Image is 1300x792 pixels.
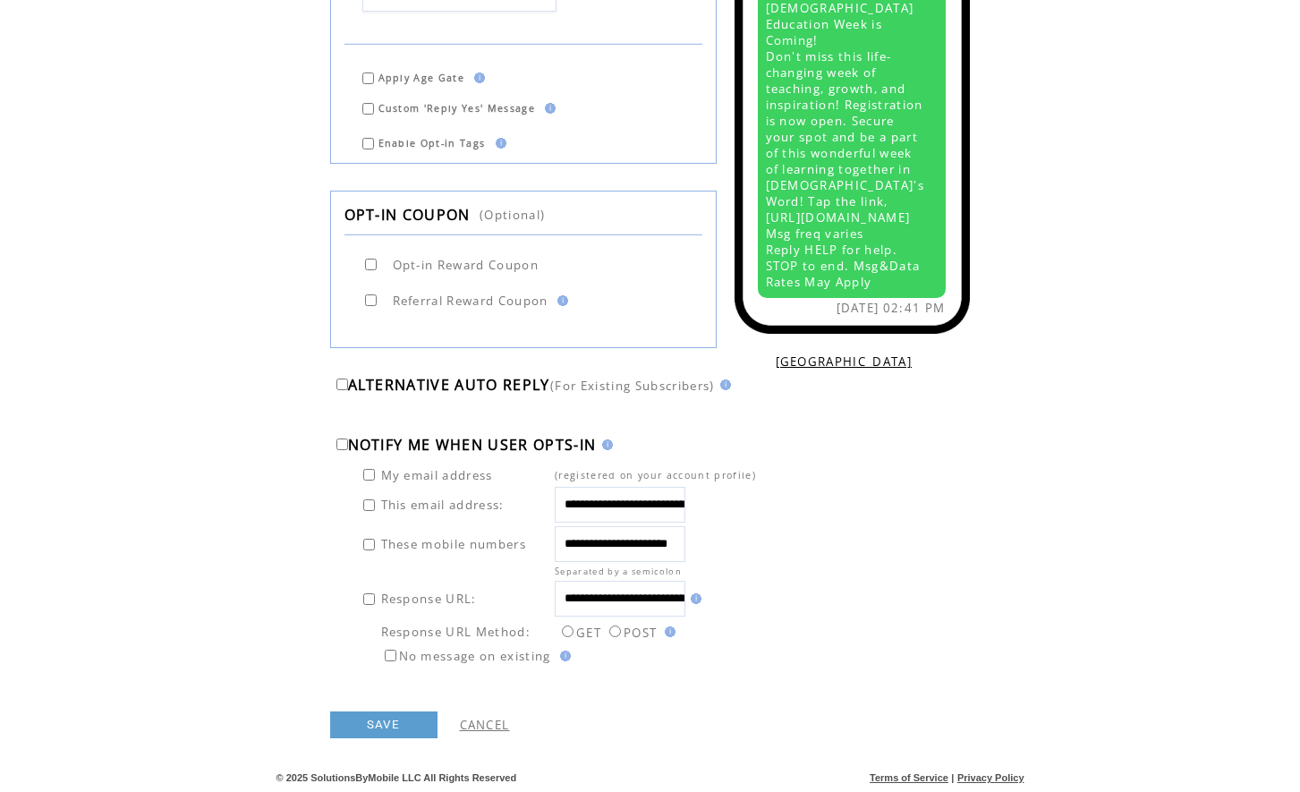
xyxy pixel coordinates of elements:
[381,624,531,640] span: Response URL Method:
[378,137,486,149] span: Enable Opt-in Tags
[715,379,731,390] img: help.gif
[776,353,913,370] a: [GEOGRAPHIC_DATA]
[378,72,465,84] span: Apply Age Gate
[460,717,510,733] a: CANCEL
[393,257,540,273] span: Opt-in Reward Coupon
[685,593,701,604] img: help.gif
[490,138,506,149] img: help.gif
[555,651,571,661] img: help.gif
[381,497,505,513] span: This email address:
[469,72,485,83] img: help.gif
[381,591,477,607] span: Response URL:
[659,626,675,637] img: help.gif
[330,711,438,738] a: SAVE
[552,295,568,306] img: help.gif
[951,772,954,783] span: |
[480,207,545,223] span: (Optional)
[609,626,621,637] input: POST
[562,626,574,637] input: GET
[348,435,597,455] span: NOTIFY ME WHEN USER OPTS-IN
[540,103,556,114] img: help.gif
[957,772,1024,783] a: Privacy Policy
[399,648,551,664] span: No message on existing
[276,772,517,783] span: © 2025 SolutionsByMobile LLC All Rights Reserved
[348,375,550,395] span: ALTERNATIVE AUTO REPLY
[381,536,527,552] span: These mobile numbers
[378,102,536,115] span: Custom 'Reply Yes' Message
[381,467,493,483] span: My email address
[597,439,613,450] img: help.gif
[555,469,756,481] span: (registered on your account profile)
[557,625,601,641] label: GET
[555,566,682,577] span: Separated by a semicolon
[344,205,471,225] span: OPT-IN COUPON
[393,293,548,309] span: Referral Reward Coupon
[605,625,657,641] label: POST
[870,772,948,783] a: Terms of Service
[550,378,715,394] span: (For Existing Subscribers)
